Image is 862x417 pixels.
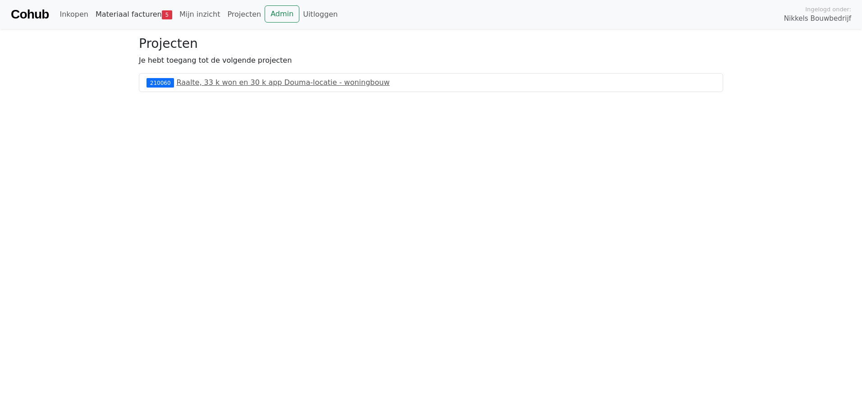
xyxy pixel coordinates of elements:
a: Cohub [11,4,49,25]
a: Materiaal facturen5 [92,5,176,23]
a: Mijn inzicht [176,5,224,23]
a: Inkopen [56,5,92,23]
a: Raalte, 33 k won en 30 k app Douma-locatie - woningbouw [177,78,390,87]
p: Je hebt toegang tot de volgende projecten [139,55,723,66]
span: Nikkels Bouwbedrijf [784,14,851,24]
span: Ingelogd onder: [805,5,851,14]
span: 5 [162,10,172,19]
a: Admin [265,5,299,23]
a: Projecten [224,5,265,23]
h3: Projecten [139,36,723,51]
a: Uitloggen [299,5,341,23]
div: 210060 [147,78,174,87]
